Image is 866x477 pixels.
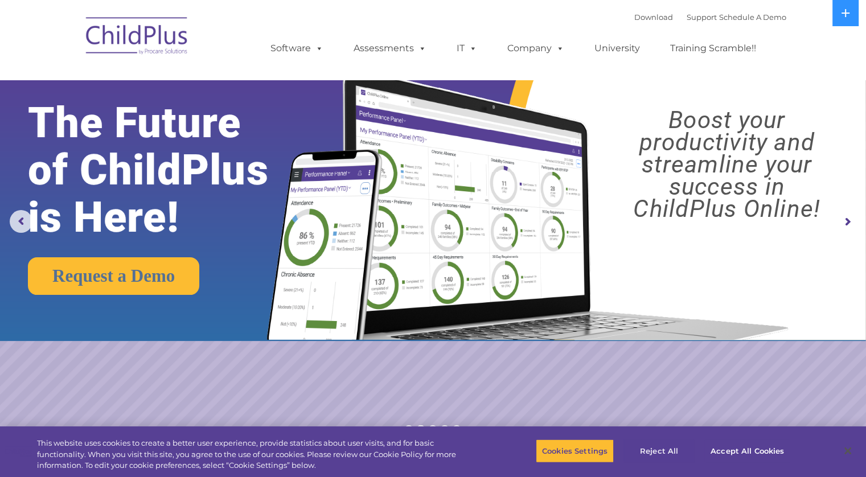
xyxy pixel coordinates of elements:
div: This website uses cookies to create a better user experience, provide statistics about user visit... [37,438,477,471]
button: Accept All Cookies [704,439,790,463]
span: Phone number [158,122,207,130]
a: IT [445,37,489,60]
button: Cookies Settings [536,439,614,463]
a: Request a Demo [28,257,199,295]
button: Reject All [623,439,695,463]
font: | [634,13,786,22]
a: Company [496,37,576,60]
a: Software [259,37,335,60]
a: University [583,37,651,60]
a: Training Scramble!! [659,37,768,60]
img: ChildPlus by Procare Solutions [80,9,194,66]
a: Schedule A Demo [719,13,786,22]
a: Assessments [342,37,438,60]
span: Last name [158,75,193,84]
rs-layer: The Future of ChildPlus is Here! [28,99,305,241]
rs-layer: Boost your productivity and streamline your success in ChildPlus Online! [598,109,855,220]
a: Support [687,13,717,22]
a: Download [634,13,673,22]
button: Close [835,438,860,463]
